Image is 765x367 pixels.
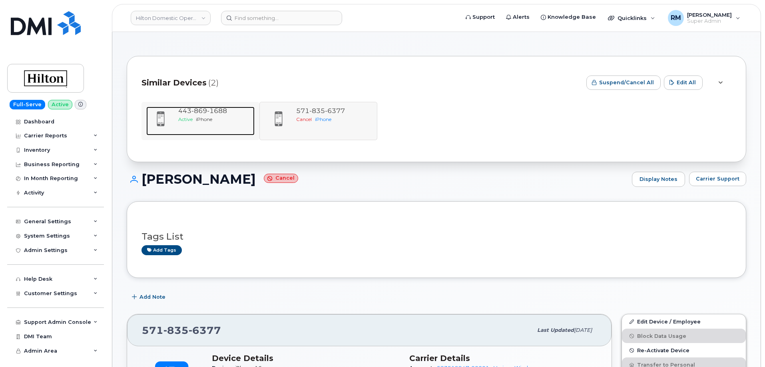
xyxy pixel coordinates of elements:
[178,116,193,122] span: Active
[622,329,746,343] button: Block Data Usage
[574,327,592,333] span: [DATE]
[141,245,182,255] a: Add tags
[730,332,759,361] iframe: Messenger Launcher
[264,174,298,183] small: Cancel
[207,107,227,115] span: 1688
[196,116,212,122] span: iPhone
[141,77,207,89] span: Similar Devices
[189,324,221,336] span: 6377
[622,314,746,329] a: Edit Device / Employee
[537,327,574,333] span: Last updated
[127,290,172,304] button: Add Note
[142,324,221,336] span: 571
[677,79,696,86] span: Edit All
[637,347,689,353] span: Re-Activate Device
[178,107,227,115] span: 443
[139,293,165,301] span: Add Note
[586,75,661,90] button: Suspend/Cancel All
[146,107,255,135] a: 4438691688ActiveiPhone
[208,77,219,89] span: (2)
[599,79,654,86] span: Suspend/Cancel All
[127,172,628,186] h1: [PERSON_NAME]
[141,232,731,242] h3: Tags List
[622,343,746,357] button: Re-Activate Device
[689,172,746,186] button: Carrier Support
[696,175,739,183] span: Carrier Support
[212,353,400,363] h3: Device Details
[163,324,189,336] span: 835
[191,107,207,115] span: 869
[632,172,685,187] a: Display Notes
[409,353,597,363] h3: Carrier Details
[664,75,703,90] button: Edit All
